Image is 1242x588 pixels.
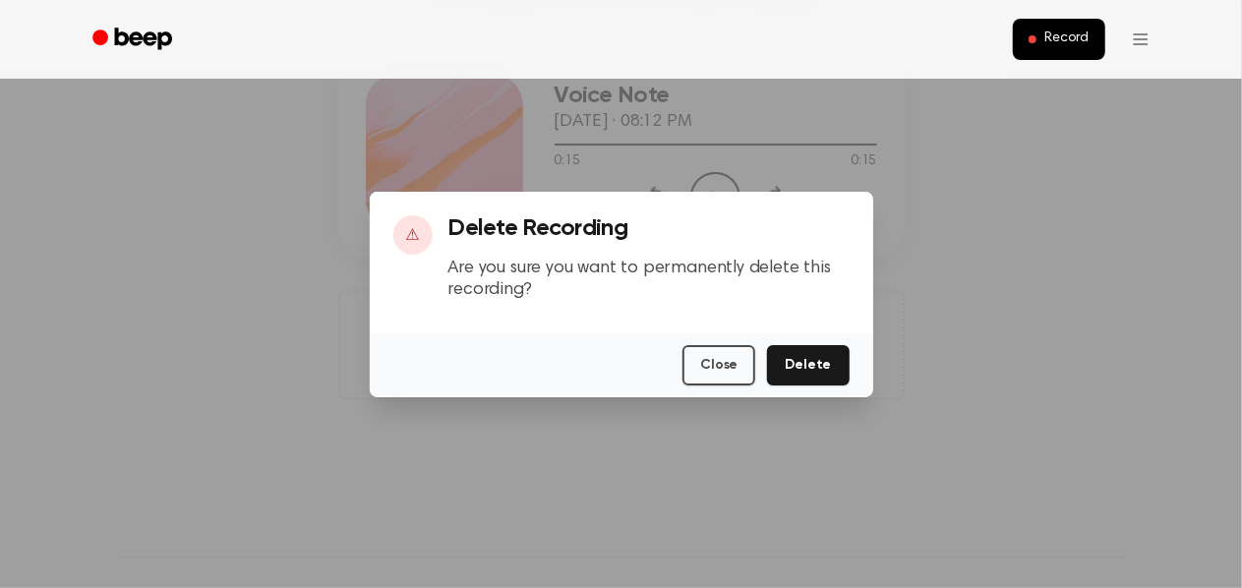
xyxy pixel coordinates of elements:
[393,215,433,255] div: ⚠
[1013,19,1104,60] button: Record
[1044,30,1089,48] span: Record
[1117,16,1164,63] button: Open menu
[79,21,190,59] a: Beep
[448,258,850,302] p: Are you sure you want to permanently delete this recording?
[448,215,850,242] h3: Delete Recording
[682,345,755,385] button: Close
[767,345,849,385] button: Delete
